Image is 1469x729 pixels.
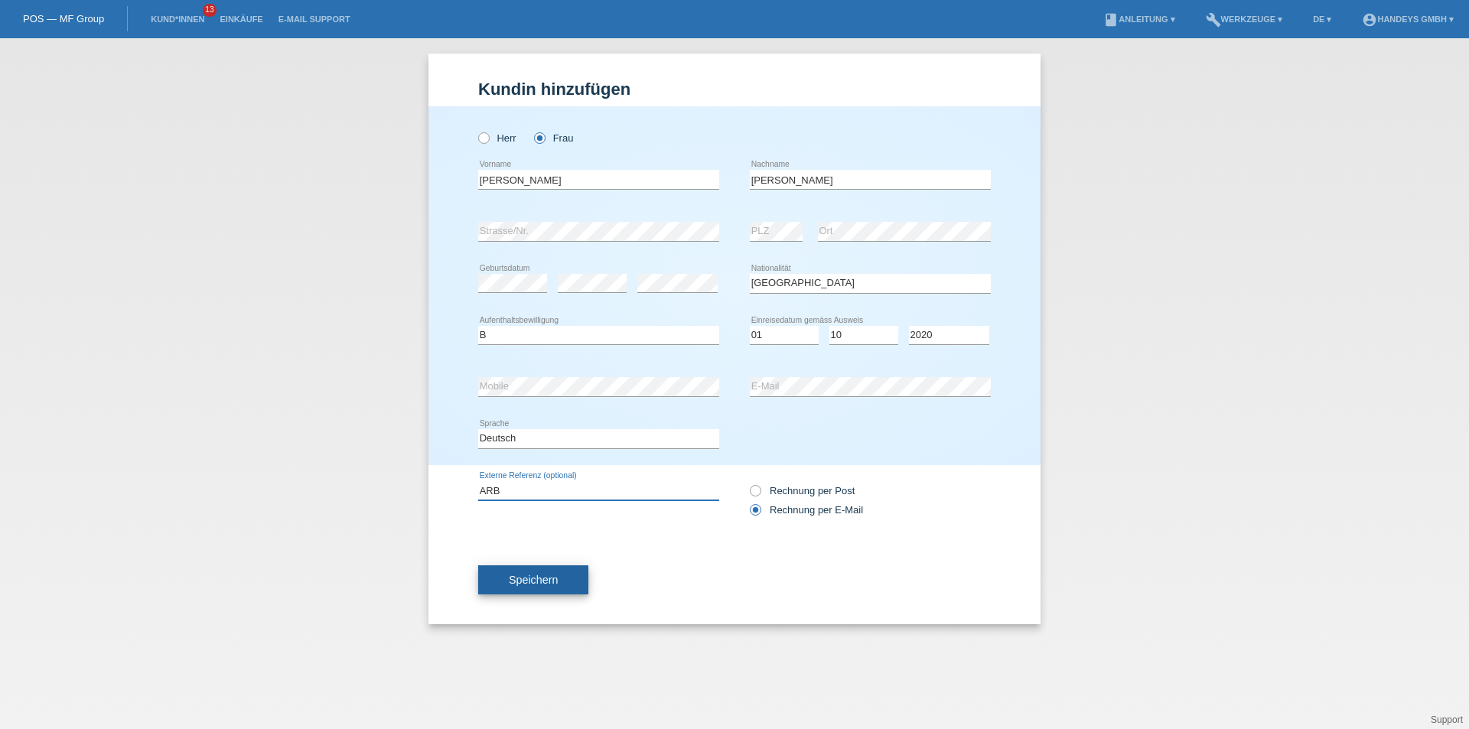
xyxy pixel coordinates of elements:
a: POS — MF Group [23,13,104,24]
a: account_circleHandeys GmbH ▾ [1354,15,1461,24]
span: Speichern [509,574,558,586]
i: book [1103,12,1119,28]
button: Speichern [478,565,588,594]
i: build [1206,12,1221,28]
input: Frau [534,132,544,142]
i: account_circle [1362,12,1377,28]
label: Frau [534,132,573,144]
input: Rechnung per Post [750,485,760,504]
h1: Kundin hinzufügen [478,80,991,99]
a: E-Mail Support [271,15,358,24]
input: Rechnung per E-Mail [750,504,760,523]
a: DE ▾ [1305,15,1339,24]
a: Support [1431,714,1463,725]
label: Herr [478,132,516,144]
a: Kund*innen [143,15,212,24]
input: Herr [478,132,488,142]
label: Rechnung per E-Mail [750,504,863,516]
a: buildWerkzeuge ▾ [1198,15,1291,24]
a: bookAnleitung ▾ [1096,15,1182,24]
label: Rechnung per Post [750,485,855,496]
span: 13 [203,4,217,17]
a: Einkäufe [212,15,270,24]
